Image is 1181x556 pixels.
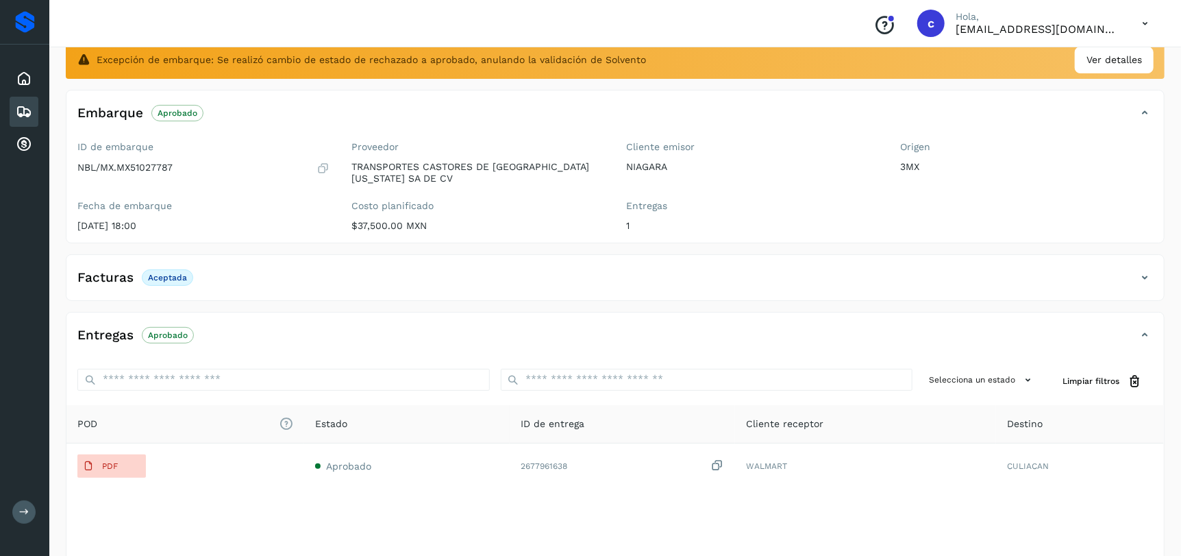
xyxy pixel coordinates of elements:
label: Costo planificado [352,200,605,212]
div: Embarques [10,97,38,127]
h4: Facturas [77,270,134,286]
p: TRANSPORTES CASTORES DE [GEOGRAPHIC_DATA][US_STATE] SA DE CV [352,161,605,184]
span: Estado [315,417,347,431]
div: 2677961638 [521,459,724,473]
p: [DATE] 18:00 [77,220,330,232]
div: EmbarqueAprobado [66,101,1164,136]
label: ID de embarque [77,141,330,153]
span: Aprobado [326,461,371,472]
p: Hola, [956,11,1120,23]
div: EntregasAprobado [66,324,1164,358]
p: NBL/MX.MX51027787 [77,162,173,173]
p: 1 [626,220,879,232]
button: PDF [77,455,146,478]
label: Proveedor [352,141,605,153]
label: Entregas [626,200,879,212]
div: Inicio [10,64,38,94]
p: NIAGARA [626,161,879,173]
p: $37,500.00 MXN [352,220,605,232]
h4: Embarque [77,106,143,121]
label: Cliente emisor [626,141,879,153]
p: Aceptada [148,273,187,282]
label: Origen [901,141,1154,153]
span: Destino [1007,417,1043,431]
span: Cliente receptor [746,417,823,431]
p: PDF [102,461,118,471]
td: WALMART [735,444,996,489]
p: cuentasespeciales8_met@castores.com.mx [956,23,1120,36]
div: Cuentas por cobrar [10,130,38,160]
label: Fecha de embarque [77,200,330,212]
div: FacturasAceptada [66,266,1164,300]
span: ID de entrega [521,417,584,431]
span: Excepción de embarque: Se realizó cambio de estado de rechazado a aprobado, anulando la validació... [97,53,646,67]
span: Ver detalles [1086,53,1142,67]
p: Aprobado [158,108,197,118]
h4: Entregas [77,328,134,343]
button: Limpiar filtros [1052,369,1153,394]
span: Limpiar filtros [1062,375,1119,387]
td: CULIACAN [996,444,1164,489]
span: POD [77,417,293,431]
p: 3MX [901,161,1154,173]
button: Selecciona un estado [923,369,1041,391]
p: Aprobado [148,330,188,340]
